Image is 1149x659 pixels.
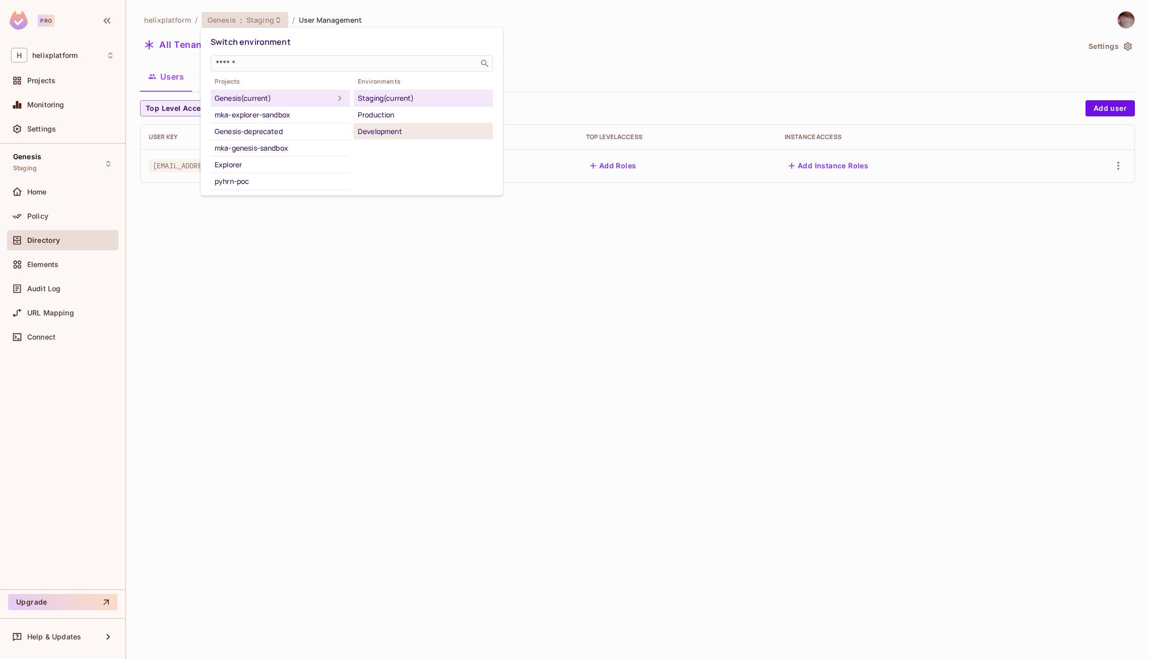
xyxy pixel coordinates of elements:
div: pyhrn-poc [215,175,346,187]
span: Environments [354,78,493,86]
span: Switch environment [211,36,291,47]
span: Projects [211,78,350,86]
div: Development [358,125,489,138]
div: Explorer [215,159,346,171]
div: Production [358,109,489,121]
div: Genesis-deprecated [215,125,346,138]
div: mka-genesis-sandbox [215,142,346,154]
div: Genesis (current) [215,92,334,104]
div: mka-explorer-sandbox [215,109,346,121]
div: Staging (current) [358,92,489,104]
